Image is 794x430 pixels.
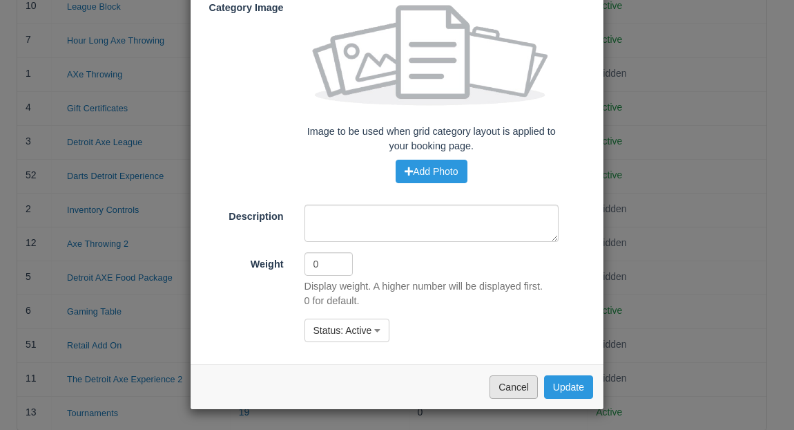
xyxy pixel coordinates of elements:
[304,124,559,153] p: Image to be used when grid category layout is applied to your booking page.
[304,279,543,308] p: Display weight. A higher number will be displayed first. 0 for default.
[313,325,341,336] span: Status
[304,319,390,342] button: Status: Active
[191,252,294,272] label: Weight
[544,375,593,399] button: Update
[191,205,294,224] label: Description
[490,375,538,399] button: Cancel
[396,160,467,183] button: Add Photo
[340,325,371,336] span: : Active
[405,166,458,177] span: Add Photo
